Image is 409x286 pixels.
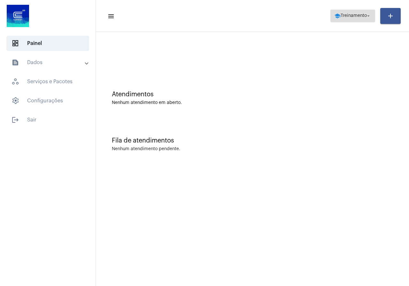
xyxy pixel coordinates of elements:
img: d4669ae0-8c07-2337-4f67-34b0df7f5ae4.jpeg [5,3,31,29]
div: Fila de atendimentos [112,137,393,144]
button: Treinamento [330,10,375,22]
div: Nenhum atendimento pendente. [112,147,180,151]
span: Painel [6,36,89,51]
mat-expansion-panel-header: sidenav iconDados [4,55,96,70]
span: sidenav icon [12,97,19,105]
mat-icon: school [334,13,341,19]
span: sidenav icon [12,40,19,47]
div: Nenhum atendimento em aberto. [112,100,393,105]
mat-icon: sidenav icon [12,59,19,66]
span: Serviços e Pacotes [6,74,89,89]
mat-icon: arrow_drop_down [366,13,371,19]
span: Configurações [6,93,89,108]
mat-panel-title: Dados [12,59,85,66]
div: Atendimentos [112,91,393,98]
mat-icon: sidenav icon [107,12,114,20]
span: Sair [6,112,89,128]
span: sidenav icon [12,78,19,85]
mat-icon: sidenav icon [12,116,19,124]
mat-icon: add [387,12,394,20]
span: Treinamento [341,14,367,18]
